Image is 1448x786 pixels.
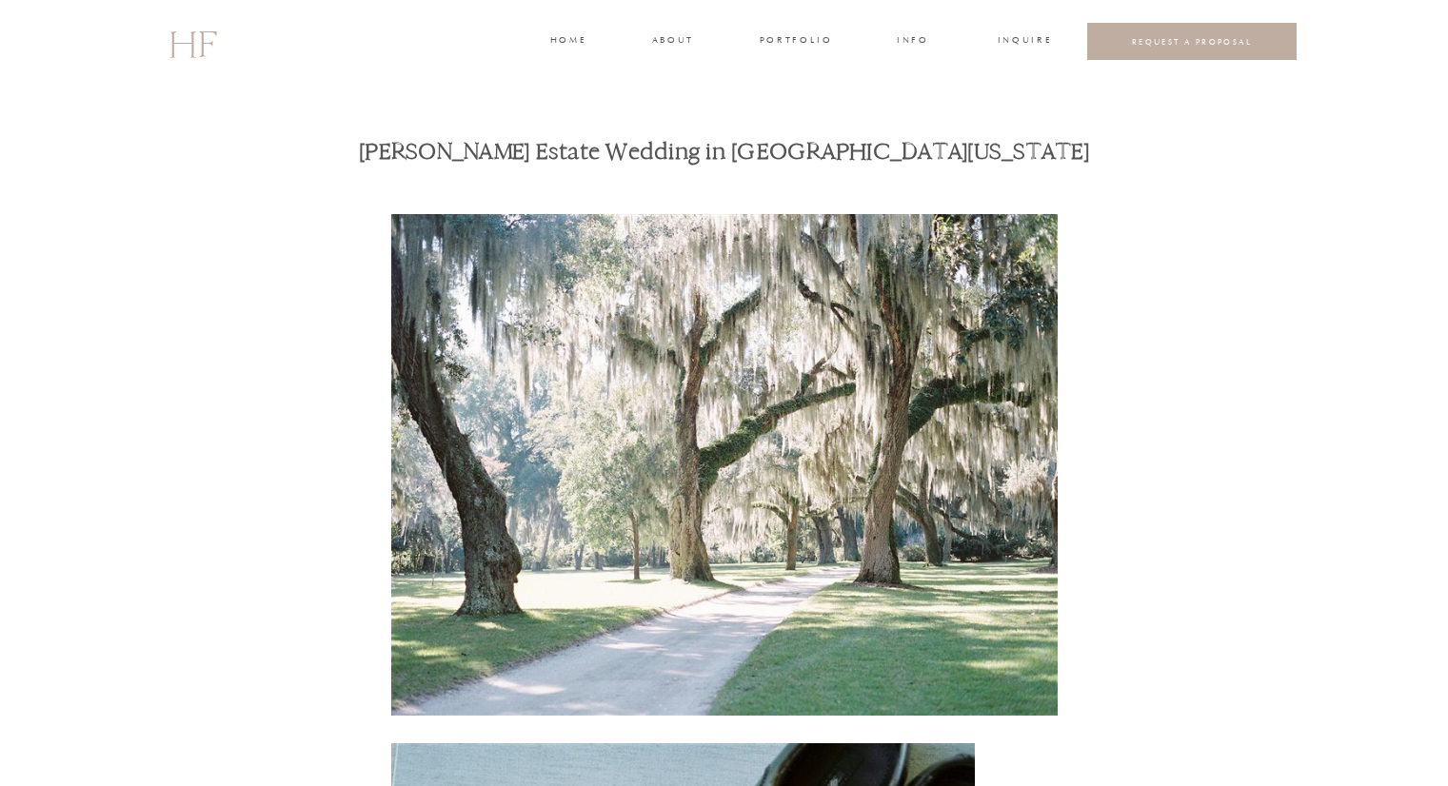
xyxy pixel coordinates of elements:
a: about [652,33,692,50]
a: HF [169,14,216,69]
a: INFO [896,33,931,50]
a: portfolio [760,33,831,50]
a: REQUEST A PROPOSAL [1102,36,1282,47]
h1: [PERSON_NAME] Estate Wedding in [GEOGRAPHIC_DATA][US_STATE] [326,136,1123,167]
a: INQUIRE [998,33,1049,50]
img: Beaulieu Estate Savannah Georgia Wedding photographed by destination photographer Hannah Forsberg... [391,214,1058,716]
a: home [550,33,585,50]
